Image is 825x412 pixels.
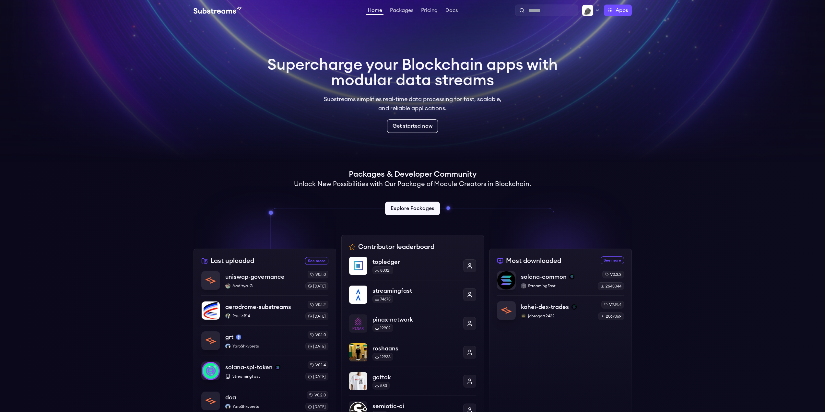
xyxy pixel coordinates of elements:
img: solana-common [497,271,515,289]
div: v2.19.4 [601,301,624,309]
a: dcadcaYaroShkvoretsYaroShkvoretsv0.2.0[DATE] [201,386,328,411]
p: grt [225,333,233,342]
a: Pricing [420,8,439,14]
p: semiotic-ai [372,402,458,411]
a: Explore Packages [385,202,440,215]
div: 19902 [372,324,393,332]
p: PaulieB14 [225,313,300,319]
div: v0.1.0 [308,271,328,278]
div: v0.2.0 [307,391,328,399]
p: goftok [372,373,458,382]
img: dca [202,392,220,410]
div: [DATE] [305,403,328,411]
p: solana-spl-token [225,363,273,372]
p: jobrogers2422 [521,313,593,319]
a: Home [366,8,383,15]
img: grt [202,332,220,350]
p: solana-common [521,272,567,281]
img: solana [569,274,574,279]
img: jobrogers2422 [521,313,526,319]
a: kohei-dex-tradeskohei-dex-tradessolanajobrogers2422jobrogers2422v2.19.42067069 [497,295,624,320]
p: StreamingFast [225,374,300,379]
a: See more recently uploaded packages [305,257,328,265]
img: topledger [349,257,367,275]
p: roshaans [372,344,458,353]
a: solana-spl-tokensolana-spl-tokensolanaStreamingFastv0.1.4[DATE] [201,356,328,386]
img: solana [572,304,577,310]
img: PaulieB14 [225,313,230,319]
div: v0.1.0 [308,331,328,339]
a: Packages [389,8,415,14]
img: solana-spl-token [202,362,220,380]
img: Profile [582,5,594,16]
a: Docs [444,8,459,14]
h1: Packages & Developer Community [349,169,477,180]
a: grtgrtmainnetYaroShkvoretsYaroShkvoretsv0.1.0[DATE] [201,325,328,356]
p: pinax-network [372,315,458,324]
div: v0.3.3 [602,271,624,278]
img: uniswap-governance [202,271,220,289]
div: [DATE] [305,373,328,381]
a: solana-commonsolana-commonsolanaStreamingFastv0.3.32643044 [497,271,624,295]
div: 583 [372,382,390,390]
img: roshaans [349,343,367,361]
div: 74673 [372,295,393,303]
p: StreamingFast [521,283,593,288]
div: [DATE] [305,343,328,350]
p: topledger [372,257,458,266]
img: Substream's logo [194,6,242,14]
img: kohei-dex-trades [497,301,515,320]
p: uniswap-governance [225,272,285,281]
img: pinax-network [349,314,367,333]
img: streamingfast [349,286,367,304]
a: topledgertopledger80321 [349,257,476,280]
span: Apps [616,6,628,14]
p: streamingfast [372,286,458,295]
div: 80321 [372,266,393,274]
h1: Supercharge your Blockchain apps with modular data streams [267,57,558,88]
div: v0.1.4 [308,361,328,369]
p: kohei-dex-trades [521,302,569,312]
p: YaroShkvorets [225,404,300,409]
p: Aaditya-G [225,283,300,288]
p: YaroShkvorets [225,344,300,349]
a: Get started now [387,119,438,133]
div: 12938 [372,353,393,361]
div: 2643044 [598,282,624,290]
img: solana [275,365,280,370]
a: pinax-networkpinax-network19902 [349,309,476,338]
p: dca [225,393,236,402]
a: uniswap-governanceuniswap-governanceAaditya-GAaditya-Gv0.1.0[DATE] [201,271,328,295]
div: 2067069 [598,312,624,320]
h2: Unlock New Possibilities with Our Package of Module Creators in Blockchain. [294,180,531,189]
a: streamingfaststreamingfast74673 [349,280,476,309]
div: [DATE] [305,312,328,320]
a: aerodrome-substreamsaerodrome-substreamsPaulieB14PaulieB14v0.1.2[DATE] [201,295,328,325]
img: mainnet [236,335,241,340]
img: aerodrome-substreams [202,301,220,320]
div: v0.1.2 [308,301,328,309]
p: Substreams simplifies real-time data processing for fast, scalable, and reliable applications. [319,95,506,113]
div: [DATE] [305,282,328,290]
a: goftokgoftok583 [349,367,476,395]
img: YaroShkvorets [225,344,230,349]
img: YaroShkvorets [225,404,230,409]
img: goftok [349,372,367,390]
a: roshaansroshaans12938 [349,338,476,367]
img: Aaditya-G [225,283,230,288]
a: See more most downloaded packages [601,256,624,264]
p: aerodrome-substreams [225,302,291,312]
